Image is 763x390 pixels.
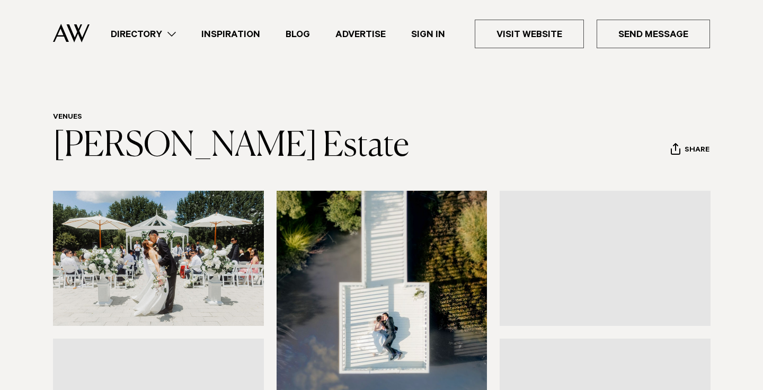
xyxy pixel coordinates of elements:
[53,113,82,122] a: Venues
[273,27,323,41] a: Blog
[670,143,710,158] button: Share
[323,27,398,41] a: Advertise
[398,27,458,41] a: Sign In
[189,27,273,41] a: Inspiration
[98,27,189,41] a: Directory
[475,20,584,48] a: Visit Website
[53,24,90,42] img: Auckland Weddings Logo
[685,146,709,156] span: Share
[500,191,711,326] a: lakeside wedding venue auckland
[53,129,409,163] a: [PERSON_NAME] Estate
[53,191,264,326] img: wedding couple abel estate
[597,20,710,48] a: Send Message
